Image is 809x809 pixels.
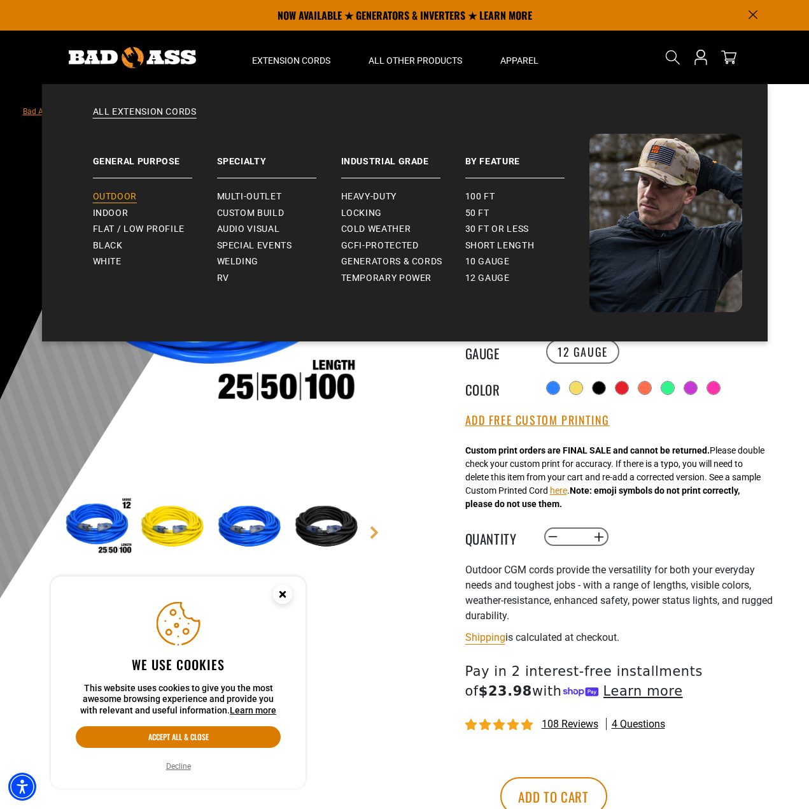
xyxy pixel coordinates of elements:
[465,240,535,252] span: Short Length
[93,240,123,252] span: Black
[93,254,217,270] a: White
[217,221,341,238] a: Audio Visual
[93,224,185,235] span: Flat / Low Profile
[349,31,481,84] summary: All Other Products
[341,224,411,235] span: Cold Weather
[465,208,489,219] span: 50 ft
[93,208,129,219] span: Indoor
[465,564,773,622] span: Outdoor CGM cords provide the versatility for both your everyday needs and toughest jobs - with a...
[550,484,567,498] button: here
[663,47,683,68] summary: Search
[93,221,217,238] a: Flat / Low Profile
[465,485,740,509] strong: Note: emoji symbols do not print correctly, please do not use them.
[542,718,598,730] span: 108 reviews
[465,719,535,731] span: 4.81 stars
[93,189,217,205] a: Outdoor
[292,490,365,564] img: Black
[341,254,465,270] a: Generators & Cords
[217,189,341,205] a: Multi-Outlet
[215,490,288,564] img: Blue
[217,134,341,178] a: Specialty
[69,47,196,68] img: Bad Ass Extension Cords
[217,224,280,235] span: Audio Visual
[612,717,665,731] span: 4 questions
[217,273,229,284] span: RV
[465,529,529,545] label: Quantity
[719,50,739,65] a: cart
[465,273,510,284] span: 12 gauge
[217,254,341,270] a: Welding
[465,413,610,427] button: Add Free Custom Printing
[233,31,349,84] summary: Extension Cords
[217,256,258,268] span: Welding
[465,380,529,396] legend: Color
[341,240,419,252] span: GCFI-Protected
[341,221,465,238] a: Cold Weather
[465,270,589,287] a: 12 gauge
[217,191,282,203] span: Multi-Outlet
[217,238,341,254] a: Special Events
[23,107,109,116] a: Bad Ass Extension Cords
[137,490,211,564] img: Yellow
[76,683,281,717] p: This website uses cookies to give you the most awesome browsing experience and provide you with r...
[589,134,742,312] img: Bad Ass Extension Cords
[341,270,465,287] a: Temporary Power
[341,238,465,254] a: GCFI-Protected
[93,205,217,222] a: Indoor
[465,445,710,455] strong: Custom print orders are FINAL SALE and cannot be returned.
[93,191,137,203] span: Outdoor
[51,576,306,789] aside: Cookie Consent
[341,205,465,222] a: Locking
[341,273,432,284] span: Temporary Power
[465,343,529,360] legend: Gauge
[76,656,281,673] h2: We use cookies
[465,221,589,238] a: 30 ft or less
[252,55,330,66] span: Extension Cords
[465,205,589,222] a: 50 ft
[93,256,122,268] span: White
[341,191,397,203] span: Heavy-Duty
[341,189,465,205] a: Heavy-Duty
[465,256,510,268] span: 10 gauge
[465,134,589,178] a: By Feature
[465,189,589,205] a: 100 ft
[260,576,306,616] button: Close this option
[369,55,462,66] span: All Other Products
[481,31,558,84] summary: Apparel
[217,270,341,287] a: RV
[93,238,217,254] a: Black
[368,526,381,539] a: Next
[341,256,443,268] span: Generators & Cords
[465,254,589,270] a: 10 gauge
[465,629,777,646] div: is calculated at checkout.
[217,205,341,222] a: Custom Build
[217,208,285,219] span: Custom Build
[23,103,372,118] nav: breadcrumbs
[465,224,529,235] span: 30 ft or less
[230,705,276,715] a: This website uses cookies to give you the most awesome browsing experience and provide you with r...
[341,208,382,219] span: Locking
[162,760,195,773] button: Decline
[465,631,505,643] a: Shipping
[8,773,36,801] div: Accessibility Menu
[500,55,538,66] span: Apparel
[76,726,281,748] button: Accept all & close
[465,238,589,254] a: Short Length
[691,31,711,84] a: Open this option
[217,240,292,252] span: Special Events
[67,106,742,134] a: All Extension Cords
[93,134,217,178] a: General Purpose
[465,191,495,203] span: 100 ft
[546,340,619,364] label: 12 Gauge
[341,134,465,178] a: Industrial Grade
[465,444,764,511] div: Please double check your custom print for accuracy. If there is a typo, you will need to delete t...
